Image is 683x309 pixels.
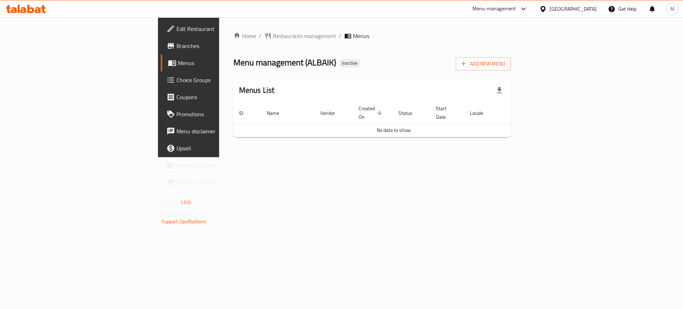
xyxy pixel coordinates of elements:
[176,42,266,50] span: Branches
[491,82,508,99] div: Export file
[339,60,360,66] span: Inactive
[162,198,179,207] span: Version:
[161,157,272,174] a: Coverage Report
[176,76,266,84] span: Choice Groups
[377,126,411,135] span: No data to show
[339,59,360,68] div: Inactive
[670,5,674,13] span: M
[161,140,272,157] a: Upsell
[176,110,266,118] span: Promotions
[264,32,336,40] a: Restaurants management
[162,217,207,226] a: Support.OpsPlatform
[176,25,266,33] span: Edit Restaurant
[436,104,456,121] span: Start Date
[176,178,266,187] span: Grocery Checklist
[161,89,272,106] a: Coupons
[162,210,194,219] span: Get support on:
[472,5,516,13] div: Menu-management
[353,32,369,40] span: Menus
[239,85,275,96] h2: Menus List
[273,32,336,40] span: Restaurants management
[398,109,422,117] span: Status
[320,109,344,117] span: Vendor
[501,102,554,124] th: Actions
[461,59,505,68] span: Add New Menu
[161,20,272,37] a: Edit Restaurant
[233,54,336,70] span: Menu management ( ALBAIK )
[456,57,511,70] button: Add New Menu
[161,54,272,71] a: Menus
[161,106,272,123] a: Promotions
[161,174,272,191] a: Grocery Checklist
[178,59,266,67] span: Menus
[233,102,554,137] table: enhanced table
[267,109,288,117] span: Name
[176,127,266,135] span: Menu disclaimer
[470,109,492,117] span: Locale
[550,5,597,13] div: [GEOGRAPHIC_DATA]
[176,144,266,153] span: Upsell
[161,71,272,89] a: Choice Groups
[161,37,272,54] a: Branches
[180,198,191,207] span: 1.0.0
[176,93,266,101] span: Coupons
[239,109,253,117] span: ID
[161,123,272,140] a: Menu disclaimer
[359,104,384,121] span: Created On
[176,161,266,170] span: Coverage Report
[233,32,511,40] nav: breadcrumb
[339,32,341,40] li: /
